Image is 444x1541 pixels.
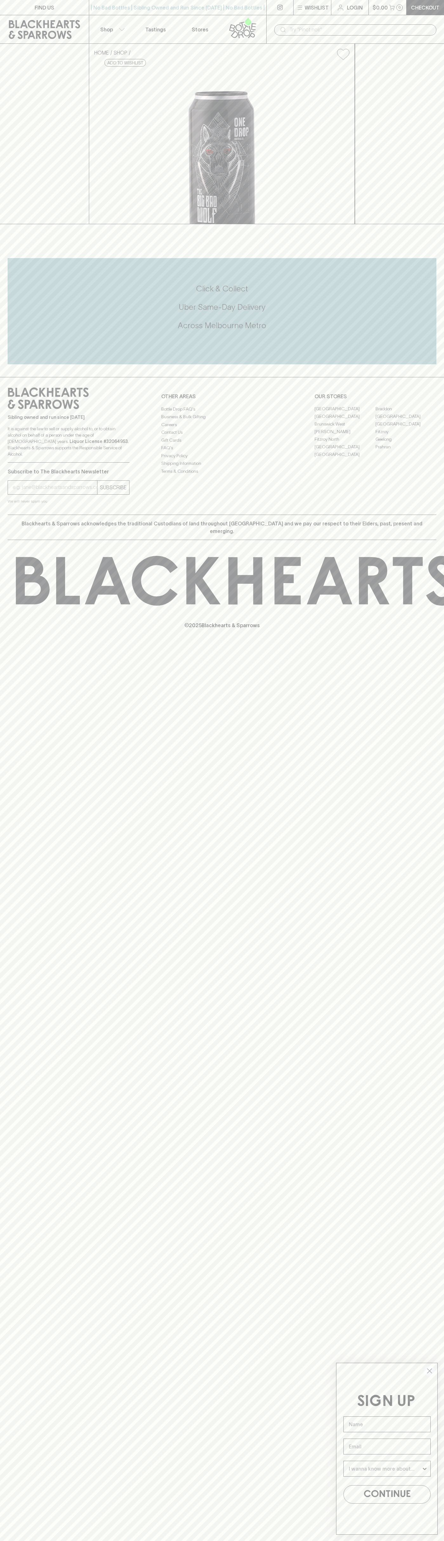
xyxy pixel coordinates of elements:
[192,26,208,33] p: Stores
[104,59,146,67] button: Add to wishlist
[8,498,129,504] p: We will never spam you
[89,65,355,224] img: 77644.png
[161,393,283,400] p: OTHER AREAS
[89,15,134,43] button: Shop
[161,413,283,421] a: Business & Bulk Gifting
[347,4,363,11] p: Login
[421,1461,428,1476] button: Show Options
[161,467,283,475] a: Terms & Conditions
[178,15,222,43] a: Stores
[315,405,375,413] a: [GEOGRAPHIC_DATA]
[13,482,97,492] input: e.g. jane@blackheartsandsparrows.com.au
[8,258,436,364] div: Call to action block
[70,439,128,444] strong: Liquor License #32064953
[375,413,436,420] a: [GEOGRAPHIC_DATA]
[375,436,436,443] a: Geelong
[349,1461,421,1476] input: I wanna know more about...
[94,50,109,55] a: HOME
[114,50,127,55] a: SHOP
[8,320,436,331] h5: Across Melbourne Metro
[411,4,440,11] p: Checkout
[315,451,375,458] a: [GEOGRAPHIC_DATA]
[161,405,283,413] a: Bottle Drop FAQ's
[35,4,54,11] p: FIND US
[375,405,436,413] a: Braddon
[375,428,436,436] a: Fitzroy
[8,426,129,457] p: It is against the law to sell or supply alcohol to, or to obtain alcohol on behalf of a person un...
[315,420,375,428] a: Brunswick West
[161,421,283,428] a: Careers
[97,481,129,494] button: SUBSCRIBE
[12,520,432,535] p: Blackhearts & Sparrows acknowledges the traditional Custodians of land throughout [GEOGRAPHIC_DAT...
[161,452,283,459] a: Privacy Policy
[315,436,375,443] a: Fitzroy North
[161,444,283,452] a: FAQ's
[8,302,436,312] h5: Uber Same-Day Delivery
[357,1395,415,1409] span: SIGN UP
[373,4,388,11] p: $0.00
[315,443,375,451] a: [GEOGRAPHIC_DATA]
[100,484,127,491] p: SUBSCRIBE
[161,460,283,467] a: Shipping Information
[375,420,436,428] a: [GEOGRAPHIC_DATA]
[315,428,375,436] a: [PERSON_NAME]
[343,1485,431,1504] button: CONTINUE
[398,6,401,9] p: 0
[424,1365,435,1376] button: Close dialog
[305,4,329,11] p: Wishlist
[161,429,283,436] a: Contact Us
[289,25,431,35] input: Try "Pinot noir"
[161,436,283,444] a: Gift Cards
[315,393,436,400] p: OUR STORES
[375,443,436,451] a: Prahran
[8,283,436,294] h5: Click & Collect
[8,468,129,475] p: Subscribe to The Blackhearts Newsletter
[343,1439,431,1454] input: Email
[100,26,113,33] p: Shop
[330,1356,444,1541] div: FLYOUT Form
[335,46,352,62] button: Add to wishlist
[133,15,178,43] a: Tastings
[343,1416,431,1432] input: Name
[145,26,166,33] p: Tastings
[315,413,375,420] a: [GEOGRAPHIC_DATA]
[8,414,129,420] p: Sibling owned and run since [DATE]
